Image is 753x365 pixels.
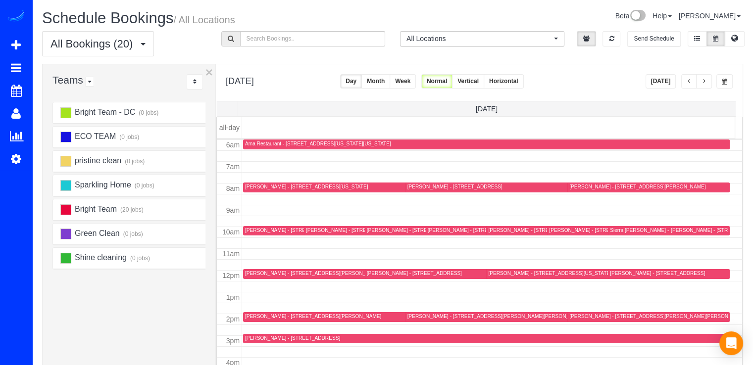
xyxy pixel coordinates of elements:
[245,313,381,319] div: [PERSON_NAME] - [STREET_ADDRESS][PERSON_NAME]
[406,34,552,44] span: All Locations
[245,270,422,276] div: [PERSON_NAME] - [STREET_ADDRESS][PERSON_NAME][PERSON_NAME]
[73,181,131,189] span: Sparkling Home
[245,140,391,147] div: Ama Restaurant - [STREET_ADDRESS][US_STATE][US_STATE]
[452,74,484,89] button: Vertical
[73,132,116,140] span: ECO TEAM
[476,105,498,113] span: [DATE]
[226,163,240,171] span: 7am
[122,230,143,237] small: (0 jobs)
[627,31,680,46] button: Send Schedule
[629,10,646,23] img: New interface
[484,74,524,89] button: Horizontal
[133,182,154,189] small: (0 jobs)
[340,74,362,89] button: Day
[73,253,126,262] span: Shine cleaning
[193,79,197,85] i: Sort Teams
[615,12,646,20] a: Beta
[73,205,117,213] span: Bright Team
[138,109,159,116] small: (0 jobs)
[428,227,551,233] div: [PERSON_NAME] - [STREET_ADDRESS][US_STATE]
[549,227,644,233] div: [PERSON_NAME] - [STREET_ADDRESS]
[226,184,240,192] span: 8am
[488,270,611,276] div: [PERSON_NAME] - [STREET_ADDRESS][US_STATE]
[118,134,140,140] small: (0 jobs)
[400,31,564,46] button: All Locations
[245,227,368,233] div: [PERSON_NAME] - [STREET_ADDRESS][US_STATE]
[124,158,145,165] small: (0 jobs)
[245,335,340,341] div: [PERSON_NAME] - [STREET_ADDRESS]
[226,293,240,301] span: 1pm
[226,315,240,323] span: 2pm
[610,270,705,276] div: [PERSON_NAME] - [STREET_ADDRESS]
[306,227,483,233] div: [PERSON_NAME] - [STREET_ADDRESS][PERSON_NAME][PERSON_NAME]
[569,183,705,190] div: [PERSON_NAME] - [STREET_ADDRESS][PERSON_NAME]
[187,74,203,90] div: ...
[226,74,254,87] h2: [DATE]
[42,31,154,56] button: All Bookings (20)
[367,227,503,233] div: [PERSON_NAME] - [STREET_ADDRESS][PERSON_NAME]
[226,206,240,214] span: 9am
[610,227,720,233] div: Sierra [PERSON_NAME] - [STREET_ADDRESS]
[129,255,150,262] small: (0 jobs)
[719,331,743,355] div: Open Intercom Messenger
[50,38,138,50] span: All Bookings (20)
[222,272,240,279] span: 12pm
[6,10,26,24] img: Automaid Logo
[73,229,119,237] span: Green Clean
[219,124,240,132] span: all-day
[205,66,213,79] button: ×
[245,183,368,190] div: [PERSON_NAME] - [STREET_ADDRESS][US_STATE]
[488,227,611,233] div: [PERSON_NAME] - [STREET_ADDRESS][US_STATE]
[361,74,390,89] button: Month
[367,270,462,276] div: [PERSON_NAME] - [STREET_ADDRESS]
[390,74,416,89] button: Week
[42,9,173,27] span: Schedule Bookings
[73,108,135,116] span: Bright Team - DC
[240,31,386,46] input: Search Bookings..
[226,141,240,149] span: 6am
[119,206,143,213] small: (20 jobs)
[222,228,240,236] span: 10am
[407,313,585,319] div: [PERSON_NAME] - [STREET_ADDRESS][PERSON_NAME][PERSON_NAME]
[421,74,452,89] button: Normal
[52,74,83,86] span: Teams
[222,250,240,258] span: 11am
[679,12,741,20] a: [PERSON_NAME]
[73,156,121,165] span: pristine clean
[646,74,676,89] button: [DATE]
[653,12,672,20] a: Help
[173,14,235,25] small: / All Locations
[226,337,240,345] span: 3pm
[407,183,502,190] div: [PERSON_NAME] - [STREET_ADDRESS]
